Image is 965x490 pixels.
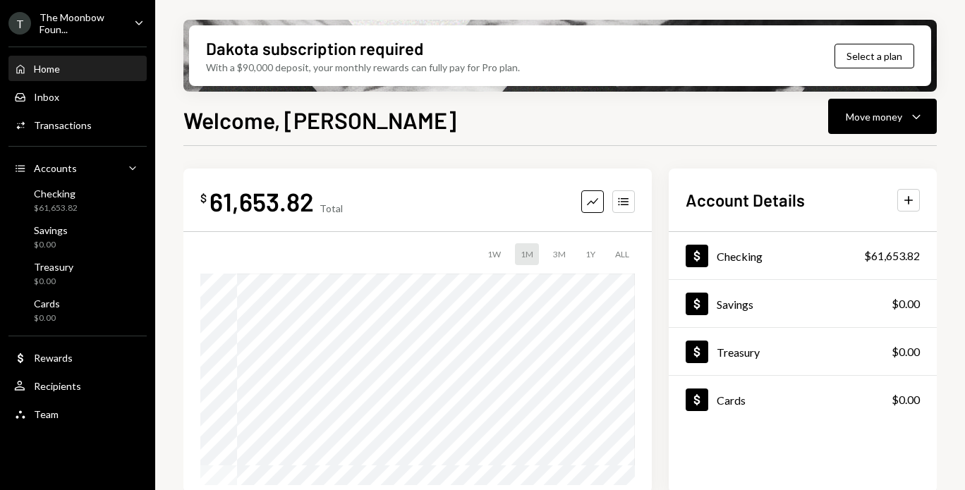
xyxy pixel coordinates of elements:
div: Recipients [34,380,81,392]
div: $61,653.82 [864,247,920,264]
div: 1W [482,243,506,265]
a: Checking$61,653.82 [669,232,937,279]
div: 1M [515,243,539,265]
div: Cards [34,298,60,310]
div: $61,653.82 [34,202,78,214]
a: Treasury$0.00 [669,328,937,375]
div: 61,653.82 [210,185,314,217]
div: Treasury [34,261,73,273]
a: Treasury$0.00 [8,257,147,290]
div: T [8,12,31,35]
a: Cards$0.00 [8,293,147,327]
div: Team [34,408,59,420]
div: $0.00 [892,391,920,408]
h2: Account Details [686,188,805,212]
div: $ [200,191,207,205]
a: Recipients [8,373,147,398]
div: Home [34,63,60,75]
a: Transactions [8,112,147,137]
a: Accounts [8,155,147,180]
a: Checking$61,653.82 [8,183,147,217]
div: $0.00 [34,239,68,251]
div: 1Y [580,243,601,265]
div: Inbox [34,91,59,103]
div: Savings [717,298,753,311]
a: Savings$0.00 [8,220,147,254]
button: Move money [828,99,937,134]
button: Select a plan [834,44,914,68]
a: Inbox [8,84,147,109]
div: The Moonbow Foun... [40,11,123,35]
div: Treasury [717,345,760,359]
div: Cards [717,393,746,407]
div: ALL [609,243,635,265]
div: 3M [547,243,571,265]
div: Total [320,202,343,214]
a: Rewards [8,345,147,370]
div: $0.00 [892,295,920,312]
a: Team [8,401,147,427]
div: Savings [34,224,68,236]
h1: Welcome, [PERSON_NAME] [183,106,456,134]
div: Checking [34,188,78,200]
div: With a $90,000 deposit, your monthly rewards can fully pay for Pro plan. [206,60,520,75]
div: $0.00 [34,276,73,288]
div: Checking [717,250,763,263]
div: Accounts [34,162,77,174]
div: $0.00 [34,312,60,324]
div: Dakota subscription required [206,37,423,60]
div: Move money [846,109,902,124]
div: Transactions [34,119,92,131]
div: Rewards [34,352,73,364]
a: Savings$0.00 [669,280,937,327]
div: $0.00 [892,343,920,360]
a: Home [8,56,147,81]
a: Cards$0.00 [669,376,937,423]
